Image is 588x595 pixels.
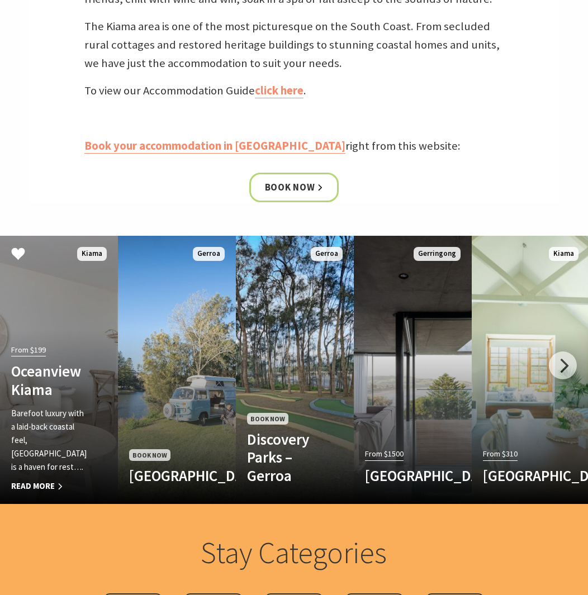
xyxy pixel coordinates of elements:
a: click here [255,83,304,98]
span: Book Now [247,413,288,425]
span: From $199 [11,344,46,356]
a: Book your accommodation in [GEOGRAPHIC_DATA] [84,139,345,154]
span: Gerringong [414,247,461,261]
p: The Kiama area is one of the most picturesque on the South Coast. From secluded rural cottages an... [84,17,504,73]
h4: [GEOGRAPHIC_DATA] [483,467,561,484]
h2: Stay Categories [102,535,485,571]
a: Book now [249,173,339,202]
h4: [GEOGRAPHIC_DATA] [129,467,207,484]
h4: Discovery Parks – Gerroa [247,430,325,484]
a: Another Image Used From $1500 [GEOGRAPHIC_DATA] Gerringong [354,236,472,504]
span: Read More [11,479,89,493]
a: Book Now Discovery Parks – Gerroa Gerroa [236,236,354,504]
span: Gerroa [193,247,225,261]
h4: Oceanview Kiama [11,362,89,398]
span: From $1500 [365,448,404,460]
span: From $310 [483,448,518,460]
span: Kiama [77,247,107,261]
p: Barefoot luxury with a laid-back coastal feel, [GEOGRAPHIC_DATA] is a haven for rest…. [11,407,89,474]
span: Gerroa [311,247,343,261]
span: Book Now [129,449,170,461]
h4: [GEOGRAPHIC_DATA] [365,467,443,484]
span: Kiama [549,247,578,261]
p: right from this website: [84,137,504,155]
a: Book Now [GEOGRAPHIC_DATA] Gerroa [118,236,236,504]
p: To view our Accommodation Guide . [84,82,504,100]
